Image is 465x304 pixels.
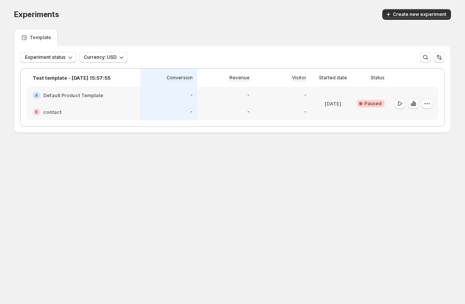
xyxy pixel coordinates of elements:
[35,93,38,98] h2: A
[371,75,385,81] p: Status
[292,75,306,81] p: Visitor
[304,109,306,115] p: -
[247,109,250,115] p: -
[30,35,51,41] p: Template
[14,10,59,19] span: Experiments
[20,52,76,63] button: Experiment status
[319,75,347,81] p: Started date
[33,74,110,82] p: Test template - [DATE] 15:57:55
[304,92,306,98] p: -
[43,91,103,99] h2: Default Product Template
[325,100,341,107] p: [DATE]
[382,9,451,20] button: Create new experiment
[25,54,66,60] span: Experiment status
[393,11,446,17] span: Create new experiment
[35,110,38,114] h2: B
[79,52,127,63] button: Currency: USD
[43,108,61,116] h2: contact
[190,109,193,115] p: -
[84,54,117,60] span: Currency: USD
[190,92,193,98] p: -
[247,92,250,98] p: -
[229,75,250,81] p: Revenue
[434,52,445,63] button: Sort the results
[364,101,382,107] span: Paused
[167,75,193,81] p: Conversion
